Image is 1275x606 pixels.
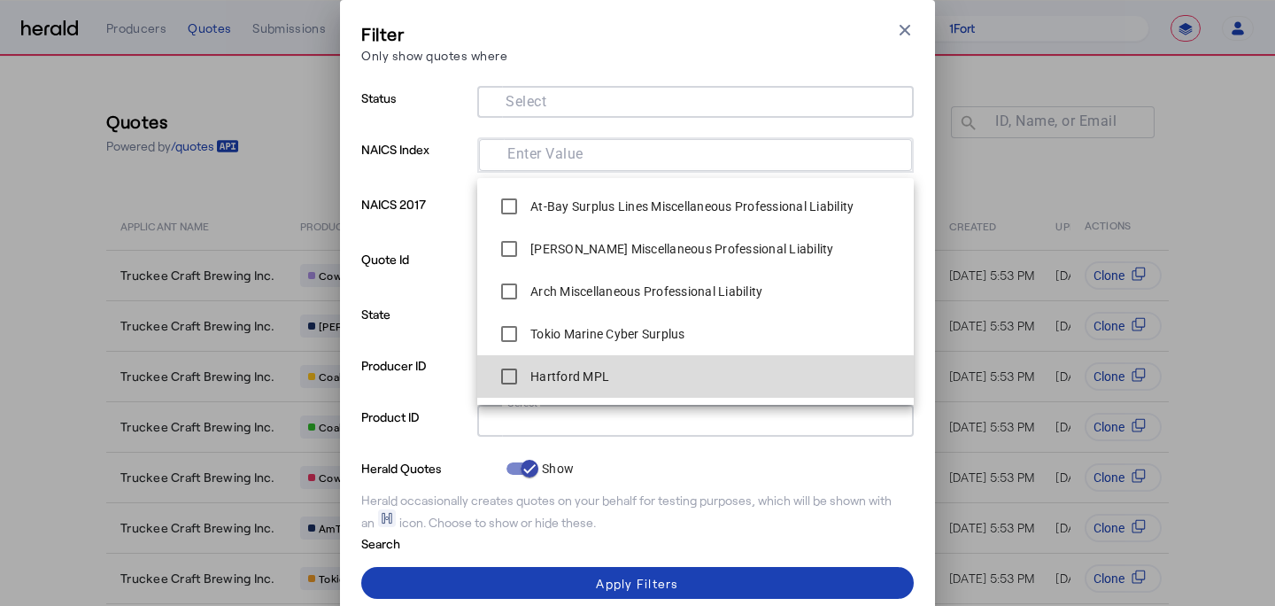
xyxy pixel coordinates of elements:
h3: Filter [361,21,507,46]
label: Arch Miscellaneous Professional Liability [527,283,762,300]
p: Status [361,86,470,137]
mat-chip-grid: Selection [491,408,900,430]
mat-label: Select [506,93,546,110]
p: NAICS 2017 [361,192,470,247]
label: Tokio Marine Cyber Surplus [527,325,685,343]
p: NAICS Index [361,137,470,192]
p: Quote Id [361,247,470,302]
p: Search [361,532,499,553]
p: State [361,302,470,353]
p: Only show quotes where [361,46,507,65]
label: At-Bay Surplus Lines Miscellaneous Professional Liability [527,198,854,215]
div: Apply Filters [596,574,678,593]
label: Hartford MPL [527,368,609,385]
mat-chip-grid: Selection [493,143,898,164]
label: [PERSON_NAME] Miscellaneous Professional Liability [527,240,834,258]
div: Herald occasionally creates quotes on your behalf for testing purposes, which will be shown with ... [361,492,914,532]
p: Producer ID [361,353,470,405]
label: Show [538,460,574,478]
p: Product ID [361,405,470,456]
mat-label: Enter Value [507,145,583,162]
p: Herald Quotes [361,456,499,478]
button: Apply Filters [361,567,914,599]
mat-chip-grid: Selection [491,89,900,111]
